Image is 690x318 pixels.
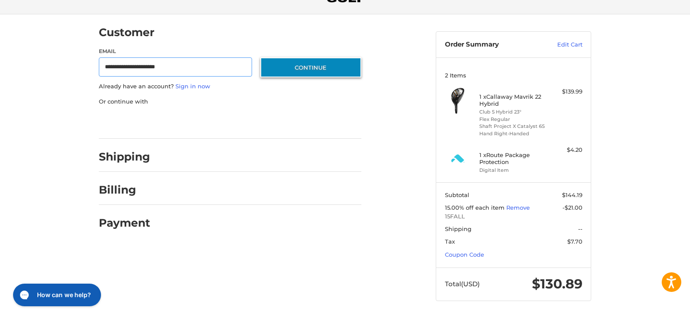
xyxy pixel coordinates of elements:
[96,114,162,130] iframe: PayPal-paypal
[479,151,546,166] h4: 1 x Route Package Protection
[99,97,361,106] p: Or continue with
[479,108,546,116] li: Club 5 Hybrid 23°
[479,93,546,107] h4: 1 x Callaway Mavrik 22 Hybrid
[99,47,252,55] label: Email
[445,72,582,79] h3: 2 Items
[479,116,546,123] li: Flex Regular
[9,281,104,309] iframe: Gorgias live chat messenger
[562,191,582,198] span: $144.19
[562,204,582,211] span: -$21.00
[539,40,582,49] a: Edit Cart
[445,212,582,221] span: 15FALL
[479,123,546,130] li: Shaft Project X Catalyst 65
[244,114,309,130] iframe: PayPal-venmo
[99,26,155,39] h2: Customer
[170,114,235,130] iframe: PayPal-paylater
[99,216,150,230] h2: Payment
[445,191,469,198] span: Subtotal
[445,238,455,245] span: Tax
[99,150,150,164] h2: Shipping
[479,167,546,174] li: Digital Item
[532,276,582,292] span: $130.89
[506,204,530,211] a: Remove
[445,280,480,288] span: Total (USD)
[445,204,506,211] span: 15.00% off each item
[99,82,361,91] p: Already have an account?
[548,87,582,96] div: $139.99
[445,225,471,232] span: Shipping
[479,130,546,137] li: Hand Right-Handed
[260,57,361,77] button: Continue
[445,251,484,258] a: Coupon Code
[99,183,150,197] h2: Billing
[175,83,210,90] a: Sign in now
[445,40,539,49] h3: Order Summary
[578,225,582,232] span: --
[567,238,582,245] span: $7.70
[548,146,582,154] div: $4.20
